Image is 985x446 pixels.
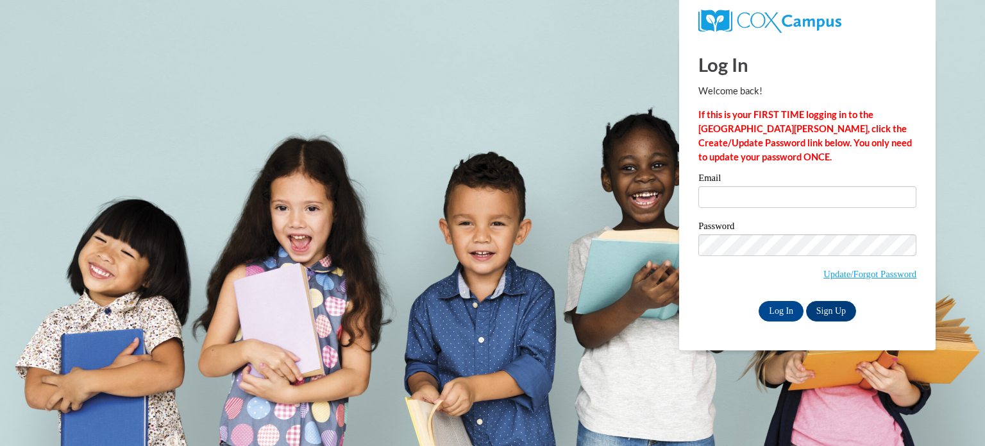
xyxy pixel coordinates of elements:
[698,84,916,98] p: Welcome back!
[698,51,916,78] h1: Log In
[823,269,916,279] a: Update/Forgot Password
[698,109,912,162] strong: If this is your FIRST TIME logging in to the [GEOGRAPHIC_DATA][PERSON_NAME], click the Create/Upd...
[698,15,841,26] a: COX Campus
[698,173,916,186] label: Email
[698,221,916,234] label: Password
[806,301,856,322] a: Sign Up
[759,301,804,322] input: Log In
[698,10,841,33] img: COX Campus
